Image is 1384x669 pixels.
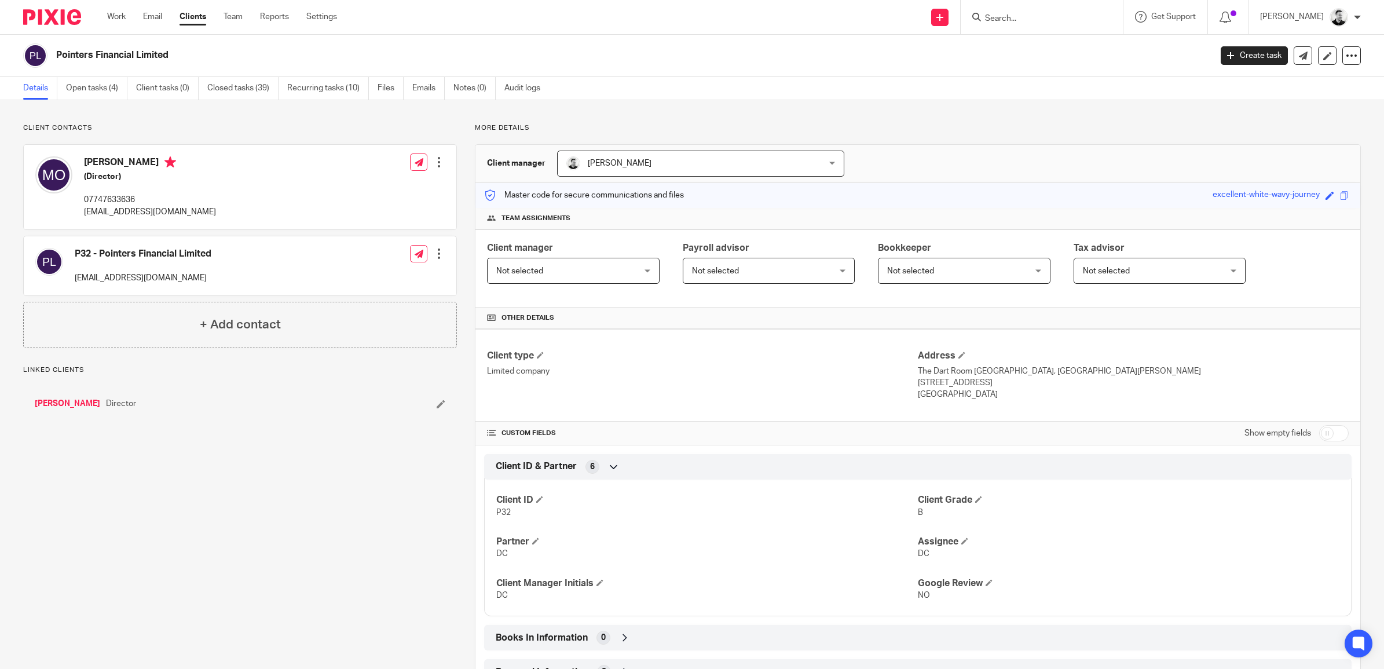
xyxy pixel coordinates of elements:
h4: CUSTOM FIELDS [487,429,918,438]
a: Reports [260,11,289,23]
img: svg%3E [35,248,63,276]
a: [PERSON_NAME] [35,398,100,410]
span: Payroll advisor [683,243,749,253]
a: Team [224,11,243,23]
img: svg%3E [35,156,72,193]
span: NO [918,591,930,599]
h4: Client ID [496,494,918,506]
p: Client contacts [23,123,457,133]
img: Pixie [23,9,81,25]
span: Director [106,398,136,410]
p: [GEOGRAPHIC_DATA] [918,389,1349,400]
a: Closed tasks (39) [207,77,279,100]
h3: Client manager [487,158,545,169]
h4: Address [918,350,1349,362]
h4: Partner [496,536,918,548]
span: Bookkeeper [878,243,931,253]
p: More details [475,123,1361,133]
div: excellent-white-wavy-journey [1213,189,1320,202]
span: 6 [590,461,595,473]
span: Other details [501,313,554,323]
span: Not selected [1083,267,1130,275]
span: DC [918,550,929,558]
span: DC [496,550,508,558]
span: Get Support [1151,13,1196,21]
p: [EMAIL_ADDRESS][DOMAIN_NAME] [84,206,216,218]
span: Books In Information [496,632,588,644]
h4: [PERSON_NAME] [84,156,216,171]
img: Dave_2025.jpg [1330,8,1348,27]
span: P32 [496,509,511,517]
p: Linked clients [23,365,457,375]
span: 0 [601,632,606,644]
span: Client manager [487,243,553,253]
a: Email [143,11,162,23]
span: Client ID & Partner [496,460,577,473]
img: Dave_2025.jpg [566,156,580,170]
span: Not selected [887,267,934,275]
i: Primary [164,156,176,168]
h4: Google Review [918,577,1339,590]
a: Files [378,77,404,100]
a: Emails [412,77,445,100]
span: Tax advisor [1074,243,1125,253]
p: The Dart Room [GEOGRAPHIC_DATA], [GEOGRAPHIC_DATA][PERSON_NAME] [918,365,1349,377]
a: Clients [180,11,206,23]
h4: Client Manager Initials [496,577,918,590]
span: [PERSON_NAME] [588,159,651,167]
a: Work [107,11,126,23]
h5: (Director) [84,171,216,182]
p: Master code for secure communications and files [484,189,684,201]
h4: Assignee [918,536,1339,548]
h4: P32 - Pointers Financial Limited [75,248,211,260]
span: Not selected [692,267,739,275]
span: Not selected [496,267,543,275]
h4: Client Grade [918,494,1339,506]
a: Settings [306,11,337,23]
p: 07747633636 [84,194,216,206]
span: Team assignments [501,214,570,223]
span: B [918,509,923,517]
label: Show empty fields [1244,427,1311,439]
a: Details [23,77,57,100]
h4: + Add contact [200,316,281,334]
span: DC [496,591,508,599]
a: Audit logs [504,77,549,100]
p: [EMAIL_ADDRESS][DOMAIN_NAME] [75,272,211,284]
h4: Client type [487,350,918,362]
a: Client tasks (0) [136,77,199,100]
p: Limited company [487,365,918,377]
a: Recurring tasks (10) [287,77,369,100]
img: svg%3E [23,43,47,68]
h2: Pointers Financial Limited [56,49,974,61]
p: [PERSON_NAME] [1260,11,1324,23]
a: Open tasks (4) [66,77,127,100]
a: Notes (0) [453,77,496,100]
a: Create task [1221,46,1288,65]
p: [STREET_ADDRESS] [918,377,1349,389]
input: Search [984,14,1088,24]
